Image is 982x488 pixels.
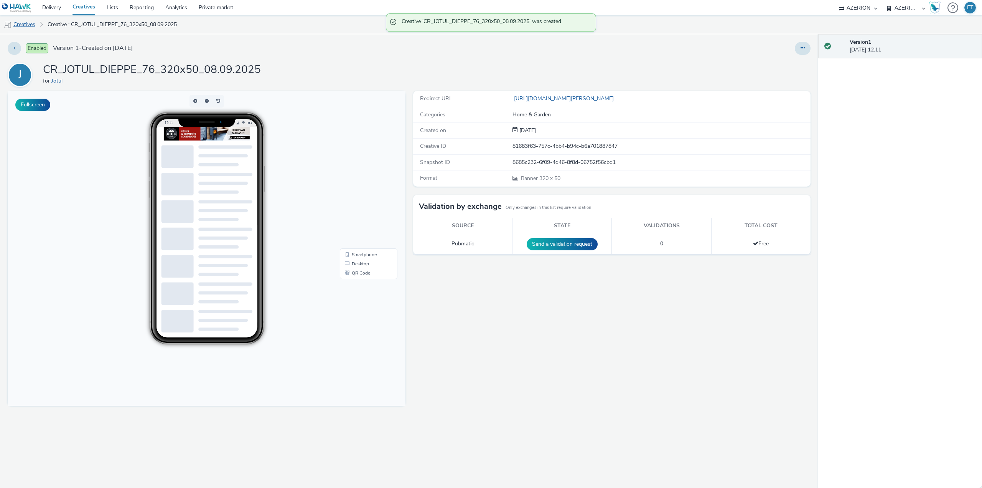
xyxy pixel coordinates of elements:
[344,180,362,184] span: QR Code
[420,127,446,134] span: Created on
[4,21,12,29] img: mobile
[334,177,388,187] li: QR Code
[334,168,388,177] li: Desktop
[413,218,512,234] th: Source
[512,111,810,119] div: Home & Garden
[334,159,388,168] li: Smartphone
[521,175,539,182] span: Banner
[512,159,810,166] div: 8685c232-6f09-4d46-8f8d-06752f56cbd1
[512,218,612,234] th: State
[402,18,588,28] span: Creative 'CR_JOTUL_DIEPPE_76_320x50_08.09.2025' was created
[413,234,512,254] td: Pubmatic
[711,218,811,234] th: Total cost
[344,170,361,175] span: Desktop
[18,64,22,86] div: J
[51,77,66,84] a: Jotul
[929,2,944,14] a: Hawk Academy
[43,63,261,77] h1: CR_JOTUL_DIEPPE_76_320x50_08.09.2025
[850,38,976,54] div: [DATE] 12:11
[420,142,446,150] span: Creative ID
[420,111,445,118] span: Categories
[850,38,871,46] strong: Version 1
[53,44,133,53] span: Version 1 - Created on [DATE]
[520,175,560,182] span: 320 x 50
[420,174,437,182] span: Format
[15,99,50,111] button: Fullscreen
[518,127,536,134] span: [DATE]
[420,159,450,166] span: Snapshot ID
[419,201,502,212] h3: Validation by exchange
[2,3,31,13] img: undefined Logo
[26,43,48,53] span: Enabled
[518,127,536,134] div: Creation 08 September 2025, 12:11
[44,15,181,34] a: Creative : CR_JOTUL_DIEPPE_76_320x50_08.09.2025
[156,36,242,50] img: Advertisement preview
[967,2,973,13] div: ET
[512,142,810,150] div: 81683f63-757c-4bb4-b94c-b6a701887847
[344,161,369,166] span: Smartphone
[527,238,598,250] button: Send a validation request
[157,30,165,34] span: 12:11
[512,95,617,102] a: [URL][DOMAIN_NAME][PERSON_NAME]
[929,2,941,14] img: Hawk Academy
[660,240,663,247] span: 0
[612,218,711,234] th: Validations
[43,77,51,84] span: for
[506,205,591,211] small: Only exchanges in this list require validation
[420,95,452,102] span: Redirect URL
[753,240,769,247] span: Free
[8,71,35,78] a: J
